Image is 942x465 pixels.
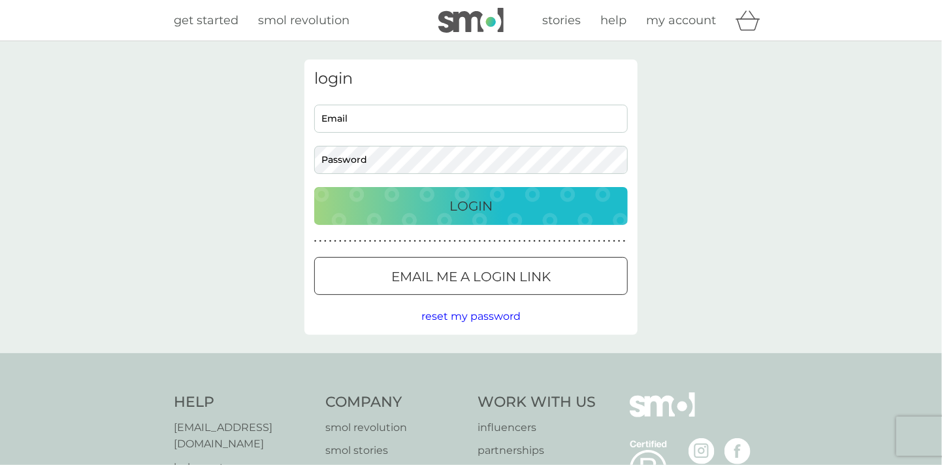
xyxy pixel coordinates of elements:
p: ● [548,238,551,245]
a: [EMAIL_ADDRESS][DOMAIN_NAME] [174,419,313,453]
h4: Work With Us [478,392,596,413]
p: ● [359,238,362,245]
p: ● [513,238,516,245]
p: ● [399,238,402,245]
p: ● [588,238,591,245]
p: ● [523,238,526,245]
p: ● [369,238,372,245]
p: ● [593,238,596,245]
p: ● [544,238,546,245]
a: smol revolution [258,11,349,30]
p: ● [583,238,586,245]
p: ● [474,238,476,245]
p: ● [568,238,571,245]
p: ● [534,238,536,245]
p: ● [519,238,521,245]
p: ● [339,238,342,245]
p: ● [389,238,391,245]
a: smol stories [326,442,465,459]
p: ● [424,238,427,245]
p: ● [364,238,366,245]
p: ● [468,238,471,245]
p: ● [504,238,506,245]
button: Login [314,187,628,225]
img: smol [438,8,504,33]
p: ● [409,238,412,245]
p: ● [334,238,337,245]
a: smol revolution [326,419,465,436]
p: ● [429,238,431,245]
p: ● [314,238,317,245]
p: ● [528,238,531,245]
span: stories [542,13,581,27]
p: ● [394,238,397,245]
p: ● [508,238,511,245]
img: visit the smol Facebook page [724,438,751,464]
p: ● [578,238,581,245]
div: basket [736,7,768,33]
p: ● [324,238,327,245]
p: ● [563,238,566,245]
p: ● [613,238,616,245]
p: ● [498,238,501,245]
a: help [600,11,626,30]
p: ● [559,238,561,245]
p: ● [319,238,322,245]
span: reset my password [421,310,521,322]
a: my account [646,11,716,30]
button: reset my password [421,308,521,325]
span: get started [174,13,238,27]
p: ● [494,238,496,245]
p: ● [404,238,406,245]
p: ● [603,238,606,245]
p: ● [344,238,347,245]
p: ● [439,238,442,245]
p: ● [419,238,421,245]
p: ● [538,238,541,245]
h4: Help [174,392,313,413]
p: ● [384,238,387,245]
p: Email me a login link [391,266,551,287]
p: ● [354,238,357,245]
button: Email me a login link [314,257,628,295]
p: ● [489,238,491,245]
p: ● [329,238,332,245]
p: ● [454,238,457,245]
p: ● [618,238,621,245]
p: ● [379,238,382,245]
p: ● [598,238,601,245]
p: ● [434,238,436,245]
p: ● [608,238,611,245]
p: ● [374,238,377,245]
span: my account [646,13,716,27]
img: smol [630,392,695,437]
h3: login [314,69,628,88]
span: smol revolution [258,13,349,27]
a: stories [542,11,581,30]
p: ● [349,238,351,245]
img: visit the smol Instagram page [689,438,715,464]
p: Login [449,196,493,216]
a: influencers [478,419,596,436]
a: partnerships [478,442,596,459]
a: get started [174,11,238,30]
h4: Company [326,392,465,413]
p: ● [479,238,481,245]
span: help [600,13,626,27]
p: ● [623,238,626,245]
p: ● [459,238,461,245]
p: ● [414,238,417,245]
p: ● [449,238,451,245]
p: ● [553,238,556,245]
p: ● [464,238,466,245]
p: ● [574,238,576,245]
p: ● [444,238,446,245]
p: ● [483,238,486,245]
